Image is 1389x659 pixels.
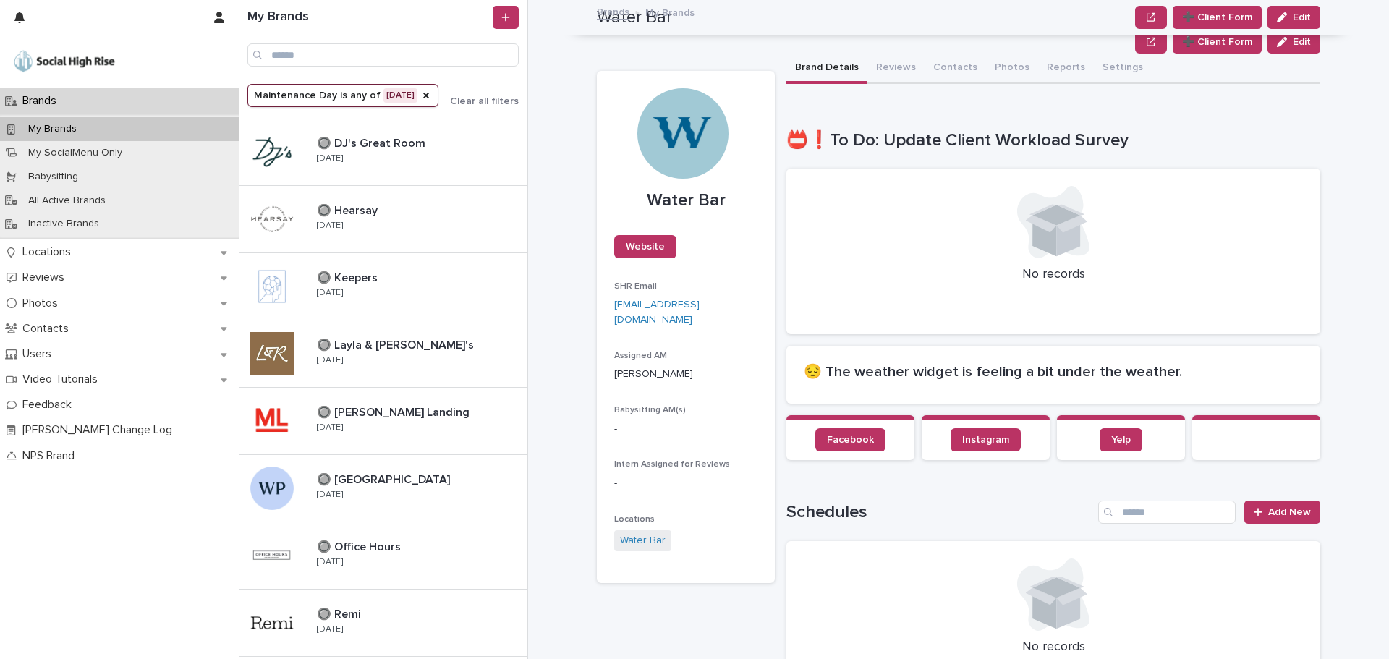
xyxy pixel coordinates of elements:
p: Water Bar [614,190,757,211]
p: - [614,476,757,491]
p: 🔘 Layla & [PERSON_NAME]'s [317,336,477,352]
a: 🔘 Keepers🔘 Keepers [DATE] [239,253,527,320]
span: Locations [614,515,655,524]
span: ➕ Client Form [1182,35,1252,49]
p: Video Tutorials [17,373,109,386]
p: My Brands [645,4,694,20]
h2: 😔 The weather widget is feeling a bit under the weather. [804,363,1303,380]
span: Website [626,242,665,252]
a: Instagram [951,428,1021,451]
span: Clear all filters [450,96,519,106]
a: Website [614,235,676,258]
button: Photos [986,54,1038,84]
input: Search [247,43,519,67]
a: 🔘 [GEOGRAPHIC_DATA]🔘 [GEOGRAPHIC_DATA] [DATE] [239,455,527,522]
p: No records [804,639,1303,655]
button: Reviews [867,54,925,84]
p: 🔘 DJ's Great Room [317,134,428,150]
p: 🔘 Remi [317,605,364,621]
p: [DATE] [317,221,343,231]
p: My Brands [17,123,88,135]
img: o5DnuTxEQV6sW9jFYBBf [12,47,117,76]
a: 🔘 Remi🔘 Remi [DATE] [239,590,527,657]
a: 🔘 Office Hours🔘 Office Hours [DATE] [239,522,527,590]
p: Reviews [17,271,76,284]
p: No records [804,267,1303,283]
h1: My Brands [247,9,490,25]
p: [PERSON_NAME] [614,367,757,382]
a: [EMAIL_ADDRESS][DOMAIN_NAME] [614,299,700,325]
span: Assigned AM [614,352,667,360]
p: [DATE] [317,288,343,298]
button: ➕ Client Form [1173,30,1262,54]
p: Locations [17,245,82,259]
a: 🔘 Layla & [PERSON_NAME]'s🔘 Layla & [PERSON_NAME]'s [DATE] [239,320,527,388]
a: Water Bar [620,533,666,548]
span: Instagram [962,435,1009,445]
p: Babysitting [17,171,90,183]
a: 🔘 Hearsay🔘 Hearsay [DATE] [239,186,527,253]
a: 🔘 [PERSON_NAME] Landing🔘 [PERSON_NAME] Landing [DATE] [239,388,527,455]
p: [DATE] [317,422,343,433]
p: Contacts [17,322,80,336]
p: 🔘 [PERSON_NAME] Landing [317,403,472,420]
button: Maintenance Day [247,84,438,107]
a: Brands [597,3,629,20]
p: [DATE] [317,355,343,365]
p: - [614,422,757,437]
p: [DATE] [317,557,343,567]
span: SHR Email [614,282,657,291]
p: [PERSON_NAME] Change Log [17,423,184,437]
button: Clear all filters [438,96,519,106]
span: Intern Assigned for Reviews [614,460,730,469]
p: [DATE] [317,153,343,163]
p: Brands [17,94,68,108]
a: Facebook [815,428,885,451]
button: Reports [1038,54,1094,84]
p: My SocialMenu Only [17,147,134,159]
p: All Active Brands [17,195,117,207]
a: Yelp [1100,428,1142,451]
span: Edit [1293,37,1311,47]
p: 🔘 [GEOGRAPHIC_DATA] [317,470,453,487]
button: Brand Details [786,54,867,84]
p: NPS Brand [17,449,86,463]
p: Feedback [17,398,83,412]
h1: 📛❗To Do: Update Client Workload Survey [786,130,1320,151]
button: Edit [1267,30,1320,54]
p: 🔘 Keepers [317,268,381,285]
a: Add New [1244,501,1320,524]
h1: Schedules [786,502,1092,523]
p: [DATE] [317,624,343,634]
p: Users [17,347,63,361]
p: Inactive Brands [17,218,111,230]
p: 🔘 Office Hours [317,537,404,554]
span: Yelp [1111,435,1131,445]
button: Settings [1094,54,1152,84]
span: Add New [1268,507,1311,517]
p: Photos [17,297,69,310]
p: 🔘 Hearsay [317,201,381,218]
input: Search [1098,501,1236,524]
span: Facebook [827,435,874,445]
a: 🔘 DJ's Great Room🔘 DJ's Great Room [DATE] [239,119,527,186]
button: Contacts [925,54,986,84]
p: [DATE] [317,490,343,500]
span: Babysitting AM(s) [614,406,686,414]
